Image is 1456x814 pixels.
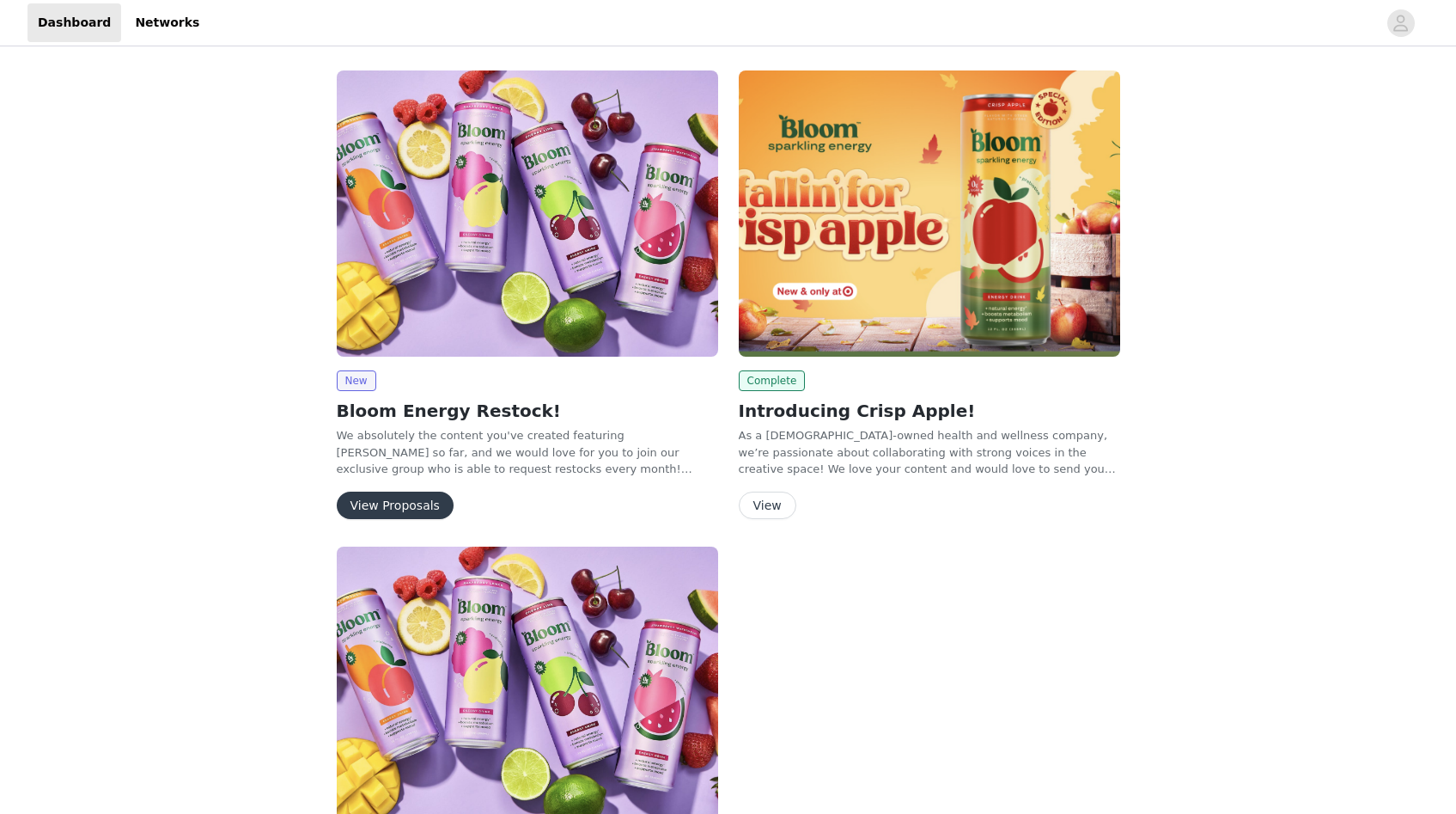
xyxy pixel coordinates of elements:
button: View Proposals [337,492,454,519]
div: avatar [1392,9,1409,37]
a: Networks [125,3,210,42]
a: View Proposals [337,499,454,512]
span: New [337,370,376,391]
button: View [739,492,796,519]
h2: Bloom Energy Restock! [337,398,718,424]
img: Bloom Nutrition [337,70,718,357]
a: View [739,499,796,512]
span: Complete [739,370,806,391]
a: Dashboard [27,3,121,42]
img: Bloom Nutrition [739,70,1120,357]
p: As a [DEMOGRAPHIC_DATA]-owned health and wellness company, we’re passionate about collaborating w... [739,427,1120,478]
h2: Introducing Crisp Apple! [739,398,1120,424]
p: We absolutely the content you've created featuring [PERSON_NAME] so far, and we would love for yo... [337,427,718,478]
